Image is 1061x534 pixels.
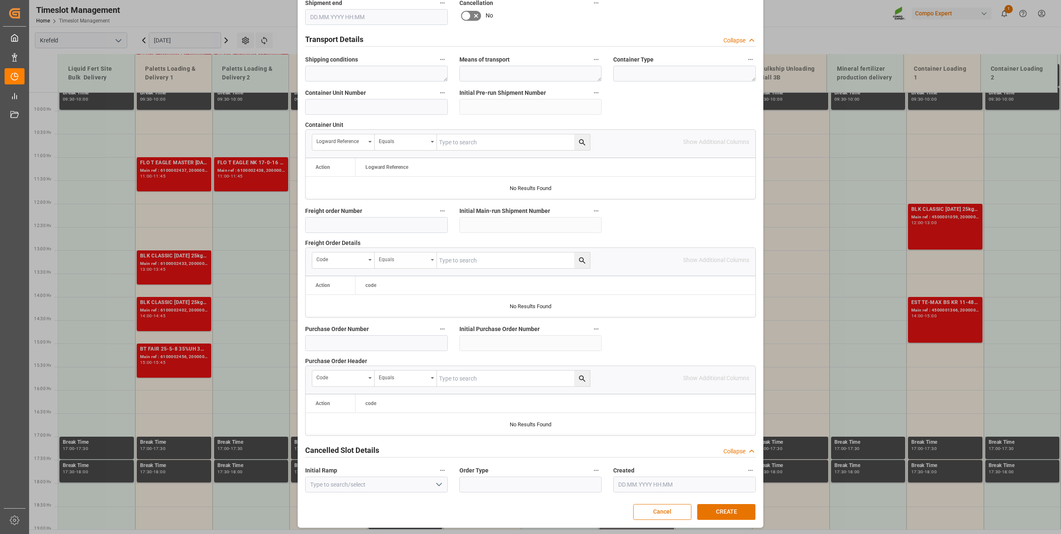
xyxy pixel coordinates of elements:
[745,465,756,476] button: Created
[305,207,362,215] span: Freight order Number
[305,89,366,97] span: Container Unit Number
[591,54,602,65] button: Means of transport
[613,55,654,64] span: Container Type
[459,325,540,334] span: Initial Purchase Order Number
[316,282,330,288] div: Action
[613,466,634,475] span: Created
[379,372,428,381] div: Equals
[574,252,590,268] button: search button
[723,36,745,45] div: Collapse
[365,164,408,170] span: Logward Reference
[305,55,358,64] span: Shipping conditions
[574,371,590,386] button: search button
[305,34,363,45] h2: Transport Details
[316,400,330,406] div: Action
[437,252,590,268] input: Type to search
[316,164,330,170] div: Action
[305,477,448,492] input: Type to search/select
[437,54,448,65] button: Shipping conditions
[591,465,602,476] button: Order Type
[437,371,590,386] input: Type to search
[591,324,602,334] button: Initial Purchase Order Number
[316,254,365,263] div: code
[316,372,365,381] div: code
[745,54,756,65] button: Container Type
[375,371,437,386] button: open menu
[437,324,448,334] button: Purchase Order Number
[437,205,448,216] button: Freight order Number
[375,252,437,268] button: open menu
[432,478,444,491] button: open menu
[305,325,369,334] span: Purchase Order Number
[365,400,376,406] span: code
[697,504,755,520] button: CREATE
[379,254,428,263] div: Equals
[305,121,343,129] span: Container Unit
[723,447,745,456] div: Collapse
[633,504,691,520] button: Cancel
[459,89,546,97] span: Initial Pre-run Shipment Number
[305,239,360,247] span: Freight Order Details
[574,134,590,150] button: search button
[591,87,602,98] button: Initial Pre-run Shipment Number
[459,55,510,64] span: Means of transport
[591,205,602,216] button: Initial Main-run Shipment Number
[459,207,550,215] span: Initial Main-run Shipment Number
[316,136,365,145] div: Logward Reference
[305,9,448,25] input: DD.MM.YYYY HH:MM
[375,134,437,150] button: open menu
[379,136,428,145] div: Equals
[312,371,375,386] button: open menu
[305,357,367,366] span: Purchase Order Header
[437,134,590,150] input: Type to search
[613,477,756,492] input: DD.MM.YYYY HH:MM
[312,134,375,150] button: open menu
[312,252,375,268] button: open menu
[437,465,448,476] button: Initial Ramp
[486,11,493,20] span: No
[305,466,337,475] span: Initial Ramp
[459,466,489,475] span: Order Type
[437,87,448,98] button: Container Unit Number
[305,445,379,456] h2: Cancelled Slot Details
[365,282,376,288] span: code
